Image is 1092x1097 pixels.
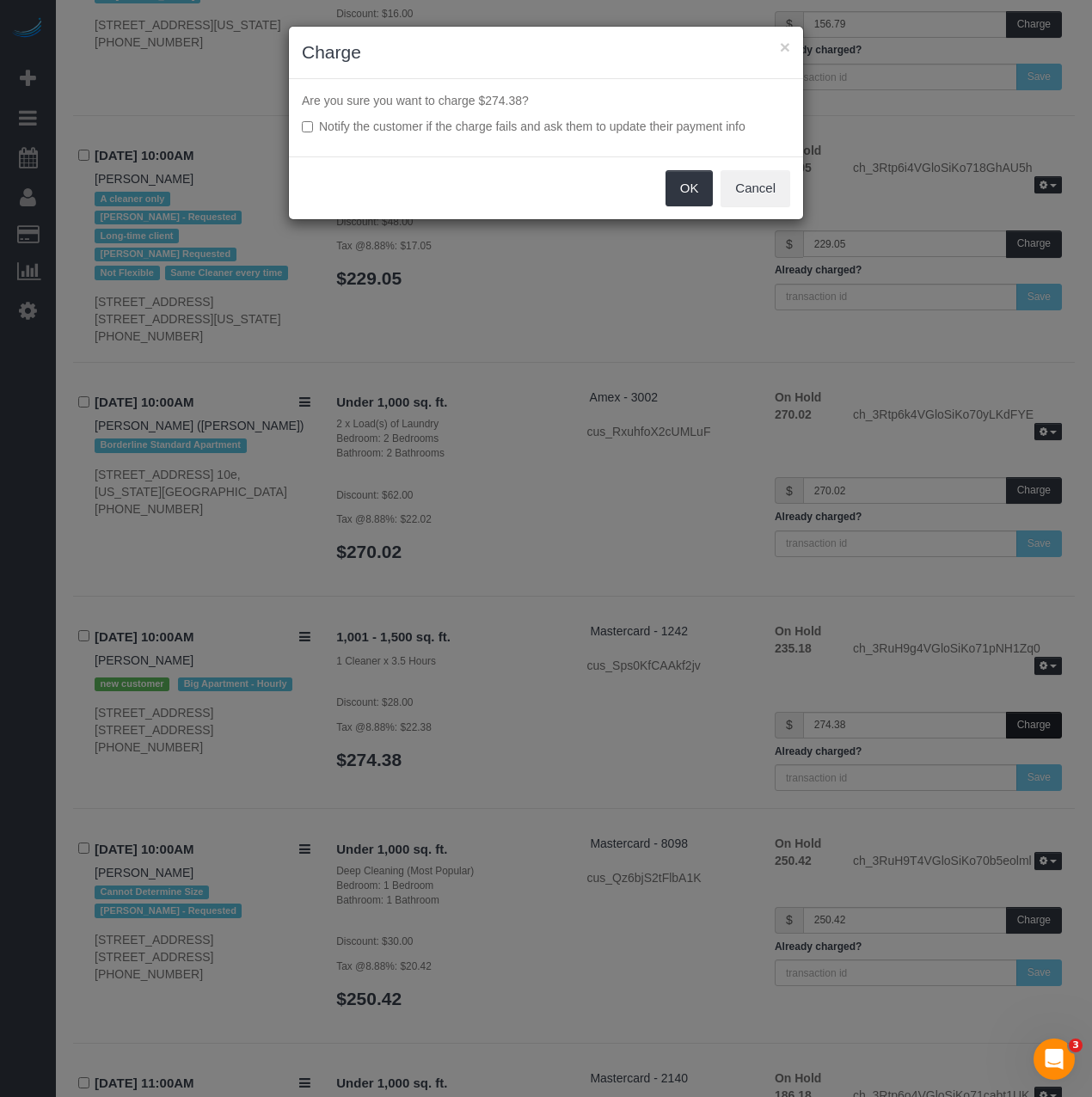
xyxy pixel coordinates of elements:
[302,121,313,132] input: Notify the customer if the charge fails and ask them to update their payment info
[666,170,714,206] button: OK
[721,170,790,206] button: Cancel
[780,38,790,56] button: ×
[289,79,803,156] div: Are you sure you want to charge $274.38?
[302,118,790,135] label: Notify the customer if the charge fails and ask them to update their payment info
[1034,1039,1075,1080] iframe: Intercom live chat
[1069,1039,1083,1052] span: 3
[302,40,790,65] h3: Charge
